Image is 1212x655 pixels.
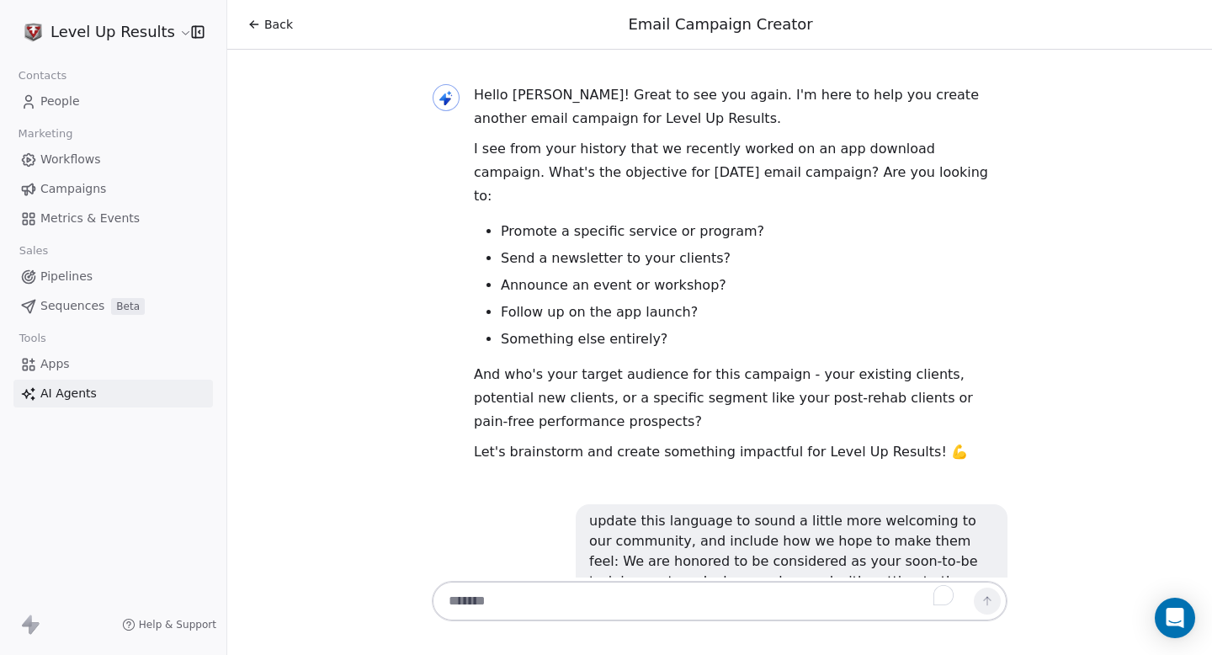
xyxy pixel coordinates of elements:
span: Beta [111,298,145,315]
span: People [40,93,80,110]
span: Level Up Results [50,21,175,43]
div: Open Intercom Messenger [1155,598,1195,638]
a: Workflows [13,146,213,173]
span: Contacts [11,63,74,88]
li: Something else entirely? [501,329,1007,349]
span: AI Agents [40,385,97,402]
li: Follow up on the app launch? [501,302,1007,322]
span: Metrics & Events [40,210,140,227]
span: Sequences [40,297,104,315]
span: Workflows [40,151,101,168]
span: Help & Support [139,618,216,631]
span: Marketing [11,121,80,146]
li: Send a newsletter to your clients? [501,248,1007,269]
textarea: To enrich screen reader interactions, please activate Accessibility in Grammarly extension settings [439,585,966,617]
a: Help & Support [122,618,216,631]
span: Sales [12,238,56,264]
a: Apps [13,350,213,378]
img: 3d%20gray%20logo%20cropped.png [24,22,44,42]
p: And who's your target audience for this campaign - your existing clients, potential new clients, ... [474,363,1007,434]
a: Pipelines [13,263,213,290]
p: I see from your history that we recently worked on an app download campaign. What's the objective... [474,137,1007,208]
button: Level Up Results [20,18,179,46]
li: Promote a specific service or program? [501,221,1007,242]
span: Tools [12,326,53,351]
p: Hello [PERSON_NAME]! Great to see you again. I'm here to help you create another email campaign f... [474,83,1007,130]
p: Let's brainstorm and create something impactful for Level Up Results! 💪 [474,440,1007,464]
a: Campaigns [13,175,213,203]
a: AI Agents [13,380,213,407]
span: Pipelines [40,268,93,285]
a: SequencesBeta [13,292,213,320]
span: Back [264,16,293,33]
a: Metrics & Events [13,205,213,232]
span: Apps [40,355,70,373]
span: Campaigns [40,180,106,198]
a: People [13,88,213,115]
span: Email Campaign Creator [629,15,813,33]
li: Announce an event or workshop? [501,275,1007,296]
